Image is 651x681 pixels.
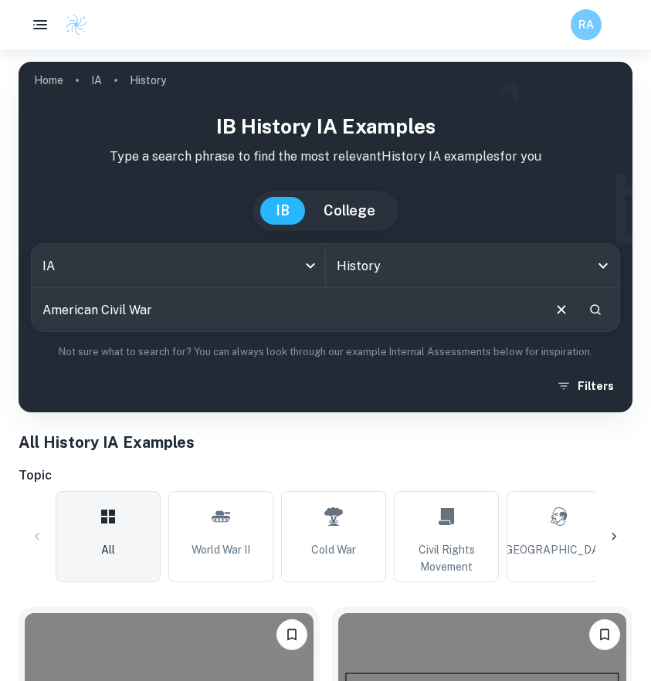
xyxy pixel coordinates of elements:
button: Bookmark [589,619,620,650]
p: History [130,72,166,89]
span: [GEOGRAPHIC_DATA] [502,541,616,558]
span: All [101,541,115,558]
p: Type a search phrase to find the most relevant History IA examples for you [31,147,620,166]
p: Not sure what to search for? You can always look through our example Internal Assessments below f... [31,344,620,360]
button: RA [571,9,602,40]
span: World War II [192,541,250,558]
a: Clastify logo [56,13,88,36]
button: Filters [553,372,620,400]
input: E.g. Nazi Germany, atomic bomb, USA politics... [32,288,541,331]
a: Home [34,69,63,91]
button: Search [582,296,609,323]
h1: IB History IA examples [31,111,620,141]
span: Civil Rights Movement [401,541,492,575]
div: IA [32,244,325,287]
button: Clear [547,295,576,324]
a: IA [91,69,102,91]
button: Open [592,255,614,276]
button: College [308,197,391,225]
h1: All History IA Examples [19,431,632,454]
img: Clastify logo [65,13,88,36]
span: Cold War [311,541,356,558]
button: IB [260,197,305,225]
h6: RA [578,16,595,33]
button: Bookmark [276,619,307,650]
img: profile cover [19,62,632,412]
h6: Topic [19,466,632,485]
